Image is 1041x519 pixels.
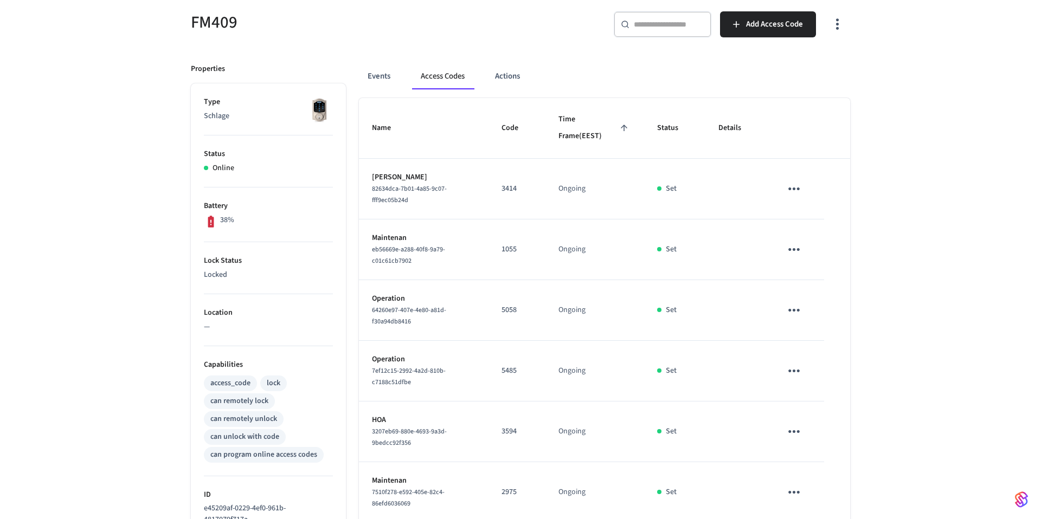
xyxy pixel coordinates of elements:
div: access_code [210,378,250,389]
p: ID [204,489,333,501]
p: 3594 [502,426,532,437]
h5: FM409 [191,11,514,34]
button: Access Codes [412,63,473,89]
span: 64260e97-407e-4e80-a81d-f30a94db8416 [372,306,446,326]
span: Code [502,120,532,137]
p: 1055 [502,244,532,255]
span: Status [657,120,692,137]
p: Set [666,426,677,437]
p: HOA [372,414,475,426]
p: Operation [372,293,475,304]
p: Schlage [204,111,333,122]
p: Set [666,365,677,377]
img: Schlage Sense Smart Deadbolt with Camelot Trim, Front [306,96,333,124]
div: can unlock with code [210,431,279,443]
p: 5058 [502,304,532,316]
p: Operation [372,354,475,365]
p: Properties [191,63,225,75]
p: Set [666,183,677,194]
div: can program online access codes [210,449,317,460]
span: Name [372,120,405,137]
p: 3414 [502,183,532,194]
p: Set [666,304,677,316]
span: 7ef12c15-2992-4a2d-810b-c7188c51dfbe [372,366,446,387]
p: Online [213,163,234,174]
p: Set [666,486,677,498]
p: Maintenan [372,232,475,244]
p: 5485 [502,365,532,377]
p: Type [204,96,333,108]
td: Ongoing [545,219,644,280]
p: [PERSON_NAME] [372,172,475,183]
span: Time Frame(EEST) [558,111,631,145]
button: Events [359,63,399,89]
button: Add Access Code [720,11,816,37]
img: SeamLogoGradient.69752ec5.svg [1015,491,1028,508]
span: Add Access Code [746,17,803,31]
div: can remotely lock [210,395,268,407]
td: Ongoing [545,341,644,401]
button: Actions [486,63,529,89]
span: 3207eb69-880e-4693-9a3d-9bedcc92f356 [372,427,447,447]
p: Capabilities [204,359,333,371]
td: Ongoing [545,280,644,341]
div: lock [267,378,280,389]
p: Lock Status [204,255,333,267]
div: can remotely unlock [210,413,277,425]
p: Locked [204,269,333,281]
span: 82634dca-7b01-4a85-9c07-fff9ec05b24d [372,184,447,205]
p: — [204,321,333,333]
span: Details [718,120,755,137]
p: 2975 [502,486,532,498]
p: Location [204,307,333,319]
span: eb56669e-a288-40f8-9a79-c01c61cb7902 [372,245,445,265]
p: 38% [220,215,234,226]
span: 7510f278-e592-405e-82c4-86efd6036069 [372,488,445,508]
div: ant example [359,63,850,89]
p: Maintenan [372,475,475,486]
p: Status [204,148,333,160]
p: Set [666,244,677,255]
p: Battery [204,200,333,212]
td: Ongoing [545,401,644,462]
td: Ongoing [545,159,644,219]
